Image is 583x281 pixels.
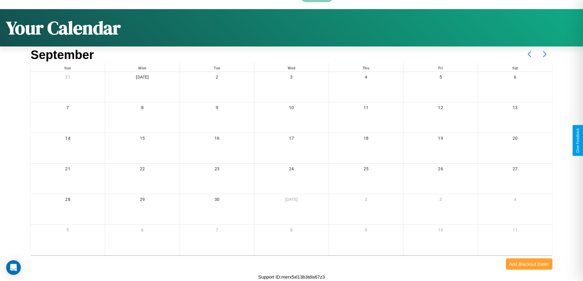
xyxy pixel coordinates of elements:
[31,72,105,84] div: 31
[403,102,478,115] div: 12
[254,164,329,176] div: 24
[258,273,325,281] p: Support ID: merx5xl13b3tdis67z3
[478,72,552,84] div: 6
[403,72,478,84] div: 5
[506,258,552,270] button: Add Blackout Dates
[31,225,105,237] div: 5
[105,164,180,176] div: 22
[329,63,403,72] div: Thu
[105,72,180,84] div: [DATE]
[329,102,403,115] div: 11
[105,194,180,207] div: 29
[254,225,329,237] div: 8
[403,225,478,237] div: 10
[254,63,329,72] div: Wed
[254,72,329,84] div: 3
[329,164,403,176] div: 25
[254,102,329,115] div: 10
[31,164,105,176] div: 21
[31,133,105,146] div: 14
[180,194,254,207] div: 30
[31,102,105,115] div: 7
[180,133,254,146] div: 16
[31,194,105,207] div: 28
[403,194,478,207] div: 3
[180,164,254,176] div: 23
[180,102,254,115] div: 9
[105,102,180,115] div: 8
[31,48,94,62] h2: September
[329,225,403,237] div: 9
[6,15,121,40] h1: Your Calendar
[254,194,329,207] div: [DATE]
[576,128,580,153] div: Give Feedback
[254,133,329,146] div: 17
[478,194,552,207] div: 4
[478,102,552,115] div: 13
[180,225,254,237] div: 7
[478,133,552,146] div: 20
[105,225,180,237] div: 6
[478,164,552,176] div: 27
[403,164,478,176] div: 26
[329,194,403,207] div: 2
[6,260,21,275] div: Open Intercom Messenger
[180,72,254,84] div: 2
[105,63,180,72] div: Mon
[478,225,552,237] div: 11
[403,133,478,146] div: 19
[180,63,254,72] div: Tue
[31,63,105,72] div: Sun
[478,63,552,72] div: Sat
[403,63,478,72] div: Fri
[329,72,403,84] div: 4
[329,133,403,146] div: 18
[105,133,180,146] div: 15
